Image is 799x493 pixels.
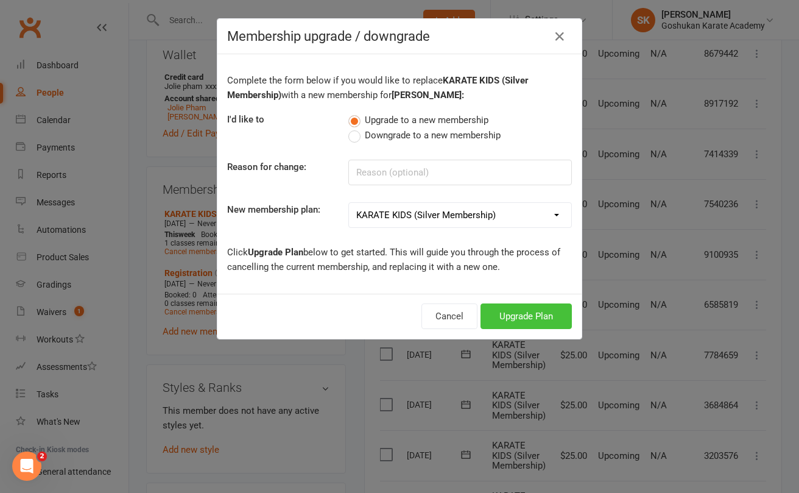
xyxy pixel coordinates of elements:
[227,202,320,217] label: New membership plan:
[365,128,501,141] span: Downgrade to a new membership
[227,245,572,274] p: Click below to get started. This will guide you through the process of cancelling the current mem...
[248,247,303,258] b: Upgrade Plan
[227,73,572,102] p: Complete the form below if you would like to replace with a new membership for
[227,112,264,127] label: I'd like to
[480,303,572,329] button: Upgrade Plan
[12,452,41,481] iframe: Intercom live chat
[227,160,306,174] label: Reason for change:
[227,29,572,44] h4: Membership upgrade / downgrade
[550,27,569,46] button: Close
[37,452,47,461] span: 2
[392,90,464,101] b: [PERSON_NAME]:
[365,113,488,126] span: Upgrade to a new membership
[348,160,572,185] input: Reason (optional)
[421,303,477,329] button: Cancel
